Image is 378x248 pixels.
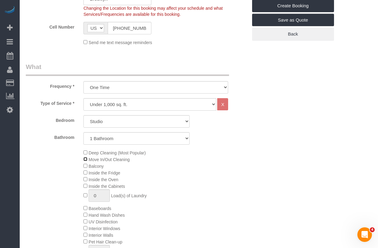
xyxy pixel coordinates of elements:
[89,170,120,175] span: Inside the Fridge
[21,22,79,30] label: Cell Number
[21,81,79,89] label: Frequency *
[26,62,229,76] legend: What
[89,213,125,218] span: Hand Wash Dishes
[21,115,79,123] label: Bedroom
[89,239,122,244] span: Pet Hair Clean-up
[252,14,334,26] a: Save as Quote
[89,206,111,211] span: Baseboards
[252,28,334,40] a: Back
[357,227,372,242] iframe: Intercom live chat
[89,233,113,238] span: Interior Walls
[370,227,375,232] span: 4
[89,226,120,231] span: Interior Windows
[108,22,151,34] input: Cell Number
[4,6,16,15] img: Automaid Logo
[89,177,118,182] span: Inside the Oven
[21,98,79,106] label: Type of Service *
[89,150,146,155] span: Deep Cleaning (Most Popular)
[89,164,104,169] span: Balcony
[89,157,130,162] span: Move In/Out Cleaning
[21,132,79,140] label: Bathroom
[89,219,118,224] span: UV Disinfection
[111,193,147,198] span: Load(s) of Laundry
[89,40,152,45] span: Send me text message reminders
[89,184,125,189] span: Inside the Cabinets
[83,6,223,17] span: Changing the Location for this booking may affect your schedule and what Services/Frequencies are...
